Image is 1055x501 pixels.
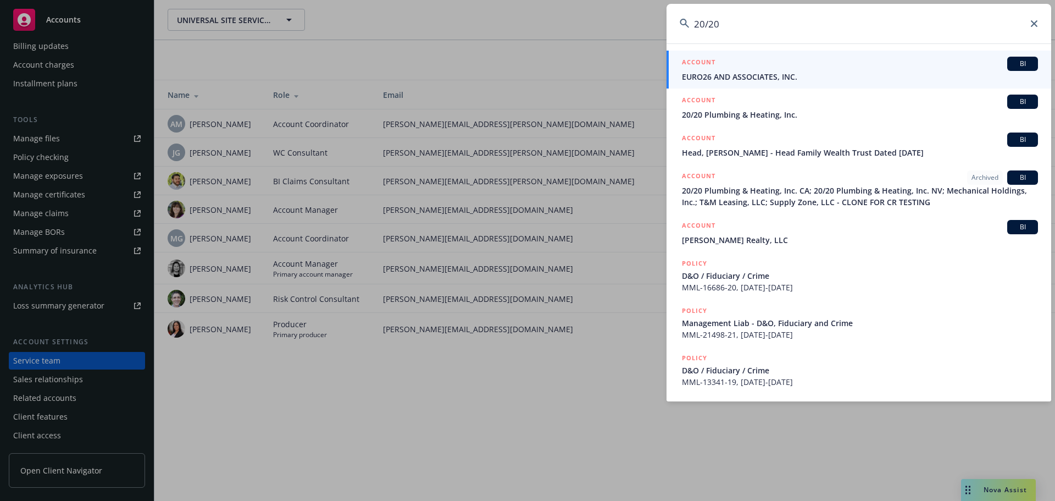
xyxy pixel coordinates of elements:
[682,282,1038,293] span: MML-16686-20, [DATE]-[DATE]
[667,89,1051,126] a: ACCOUNTBI20/20 Plumbing & Heating, Inc.
[682,305,707,316] h5: POLICY
[682,376,1038,388] span: MML-13341-19, [DATE]-[DATE]
[667,4,1051,43] input: Search...
[682,329,1038,340] span: MML-21498-21, [DATE]-[DATE]
[682,185,1038,208] span: 20/20 Plumbing & Heating, Inc. CA; 20/20 Plumbing & Heating, Inc. NV; Mechanical Holdings, Inc.; ...
[682,71,1038,82] span: EURO26 AND ASSOCIATES, INC.
[971,173,998,183] span: Archived
[682,353,707,364] h5: POLICY
[1012,173,1034,183] span: BI
[682,400,707,411] h5: POLICY
[682,57,715,70] h5: ACCOUNT
[682,220,715,233] h5: ACCOUNT
[1012,222,1034,232] span: BI
[1012,97,1034,107] span: BI
[667,346,1051,394] a: POLICYD&O / Fiduciary / CrimeMML-13341-19, [DATE]-[DATE]
[667,394,1051,441] a: POLICY
[667,252,1051,299] a: POLICYD&O / Fiduciary / CrimeMML-16686-20, [DATE]-[DATE]
[682,270,1038,282] span: D&O / Fiduciary / Crime
[682,147,1038,158] span: Head, [PERSON_NAME] - Head Family Wealth Trust Dated [DATE]
[1012,59,1034,69] span: BI
[667,126,1051,164] a: ACCOUNTBIHead, [PERSON_NAME] - Head Family Wealth Trust Dated [DATE]
[667,164,1051,214] a: ACCOUNTArchivedBI20/20 Plumbing & Heating, Inc. CA; 20/20 Plumbing & Heating, Inc. NV; Mechanical...
[682,365,1038,376] span: D&O / Fiduciary / Crime
[1012,135,1034,145] span: BI
[682,234,1038,246] span: [PERSON_NAME] Realty, LLC
[682,317,1038,329] span: Management Liab - D&O, Fiduciary and Crime
[682,133,715,146] h5: ACCOUNT
[682,109,1038,120] span: 20/20 Plumbing & Heating, Inc.
[682,170,715,184] h5: ACCOUNT
[682,258,707,269] h5: POLICY
[667,214,1051,252] a: ACCOUNTBI[PERSON_NAME] Realty, LLC
[667,299,1051,346] a: POLICYManagement Liab - D&O, Fiduciary and CrimeMML-21498-21, [DATE]-[DATE]
[682,95,715,108] h5: ACCOUNT
[667,51,1051,89] a: ACCOUNTBIEURO26 AND ASSOCIATES, INC.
